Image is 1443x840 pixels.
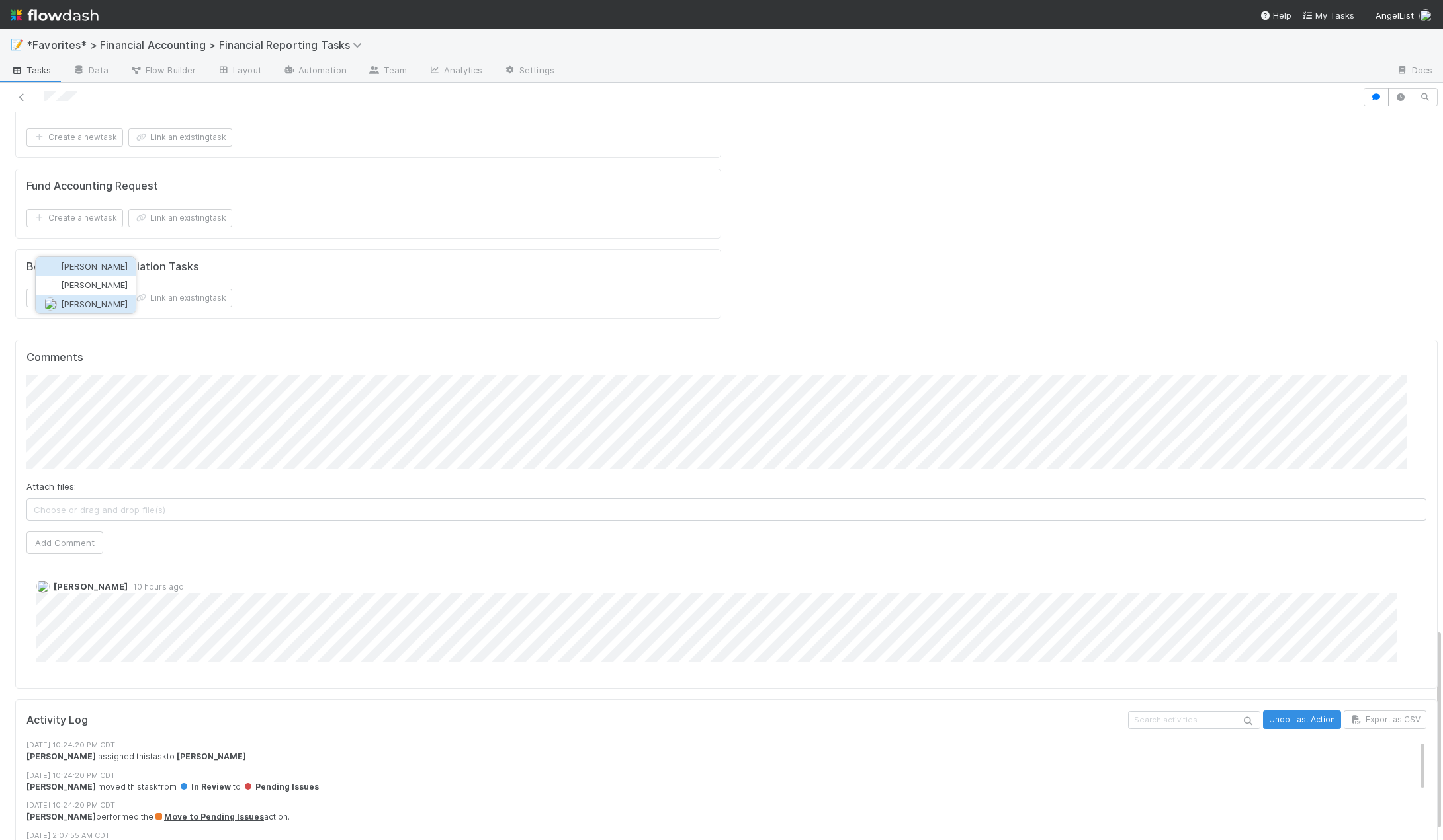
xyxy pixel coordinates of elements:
[119,61,206,82] a: Flow Builder
[11,63,52,77] span: Tasks
[61,299,128,309] span: [PERSON_NAME]
[26,180,158,193] h5: Fund Accounting Request
[357,61,417,82] a: Team
[26,811,1436,823] div: performed the action.
[11,4,99,26] img: logo-inverted-e16ddd16eac7371096b0.svg
[243,782,319,792] span: Pending Issues
[26,714,1125,727] h5: Activity Log
[1128,711,1260,729] input: Search activities...
[36,257,136,276] button: [PERSON_NAME]
[1260,9,1291,22] div: Help
[26,770,1436,781] div: [DATE] 10:24:20 PM CDT
[61,280,128,290] span: [PERSON_NAME]
[61,261,128,272] span: [PERSON_NAME]
[179,782,231,792] span: In Review
[11,39,24,50] span: 📝
[128,209,232,227] button: Link an existingtask
[130,63,196,77] span: Flow Builder
[26,260,199,274] h5: Book-to-Tax Reconciliation Tasks
[44,260,57,273] img: avatar_a2d05fec-0a57-4266-8476-74cda3464b0e.png
[26,531,103,554] button: Add Comment
[26,751,96,761] strong: [PERSON_NAME]
[26,209,123,227] button: Create a newtask
[36,580,50,593] img: avatar_030f5503-c087-43c2-95d1-dd8963b2926c.png
[36,295,136,313] button: [PERSON_NAME]
[128,582,184,592] span: 10 hours ago
[1344,710,1426,729] button: Export as CSV
[206,61,272,82] a: Layout
[26,480,76,493] label: Attach files:
[26,782,96,792] strong: [PERSON_NAME]
[26,38,369,52] span: *Favorites* > Financial Accounting > Financial Reporting Tasks
[1263,710,1341,729] button: Undo Last Action
[153,812,264,821] a: Move to Pending Issues
[128,128,232,147] button: Link an existingtask
[26,781,1436,793] div: moved this task from to
[62,61,119,82] a: Data
[1376,10,1414,20] span: AngelList
[44,297,57,311] img: avatar_030f5503-c087-43c2-95d1-dd8963b2926c.png
[26,751,1436,763] div: assigned this task to
[1385,61,1443,82] a: Docs
[26,351,1426,364] h5: Comments
[272,61,357,82] a: Automation
[177,751,246,761] strong: [PERSON_NAME]
[26,812,96,821] strong: [PERSON_NAME]
[1302,10,1354,20] span: My Tasks
[44,279,57,292] img: avatar_8fe3758e-7d23-4e6b-a9f5-b81892974716.png
[36,276,136,294] button: [PERSON_NAME]
[128,289,232,307] button: Link an existingtask
[26,289,123,307] button: Create a newtask
[27,499,1426,520] span: Choose or drag and drop file(s)
[26,128,123,147] button: Create a newtask
[1302,9,1354,22] a: My Tasks
[493,61,565,82] a: Settings
[417,61,493,82] a: Analytics
[26,740,1436,751] div: [DATE] 10:24:20 PM CDT
[54,581,128,592] span: [PERSON_NAME]
[26,800,1436,811] div: [DATE] 10:24:20 PM CDT
[1419,9,1432,22] img: avatar_705f3a58-2659-4f93-91ad-7a5be837418b.png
